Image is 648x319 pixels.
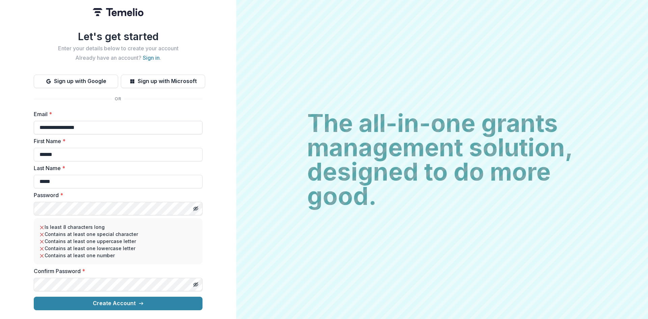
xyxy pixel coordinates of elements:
[34,191,198,199] label: Password
[34,137,198,145] label: First Name
[39,223,197,231] li: Is least 8 characters long
[39,231,197,238] li: Contains at least one special character
[93,8,143,16] img: Temelio
[34,164,198,172] label: Last Name
[34,267,198,275] label: Confirm Password
[34,45,202,52] h2: Enter your details below to create your account
[39,245,197,252] li: Contains at least one lowercase letter
[121,75,205,88] button: Sign up with Microsoft
[34,75,118,88] button: Sign up with Google
[34,297,202,310] button: Create Account
[34,30,202,43] h1: Let's get started
[190,203,201,214] button: Toggle password visibility
[190,279,201,290] button: Toggle password visibility
[34,55,202,61] h2: Already have an account? .
[39,252,197,259] li: Contains at least one number
[34,110,198,118] label: Email
[143,54,160,61] a: Sign in
[39,238,197,245] li: Contains at least one uppercase letter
